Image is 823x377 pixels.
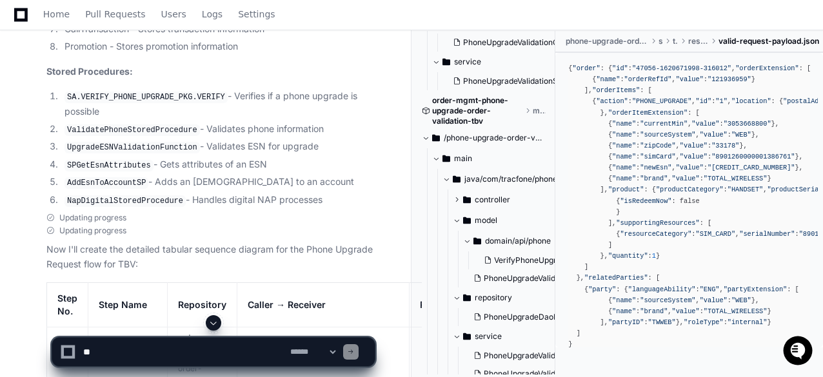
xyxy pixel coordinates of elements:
span: "value" [700,131,728,139]
span: "quantity" [608,252,648,260]
span: phone-upgrade-order-validation-tbv [566,36,648,46]
span: "[CREDIT_CARD_NUMBER]" [708,164,795,171]
li: - Validates phone information [61,122,375,137]
svg: Directory [463,213,471,228]
span: Home [43,10,70,18]
code: SPGetEsnAttributes [64,160,154,171]
svg: Directory [463,192,471,208]
span: "product" [608,186,644,193]
button: PhoneUpgradeDaoImpl.java [468,308,579,326]
span: "party" [588,285,616,293]
svg: Directory [463,290,471,305]
svg: Directory [453,171,461,187]
button: /phone-upgrade-order-validation-tbv/src [422,128,546,148]
span: "simCard" [640,153,675,160]
span: "currentMin" [640,120,688,128]
span: "8901260000001386761" [711,153,795,160]
span: "id" [612,64,628,72]
img: 7521149027303_d2c55a7ec3fe4098c2f6_72.png [27,95,50,119]
li: - Gets attributes of an ESN [61,157,375,173]
span: "47056-1620671998-316012" [632,64,731,72]
span: "value" [672,175,700,182]
span: "isRedeemNow" [620,197,671,205]
code: SA.VERIFY_PHONE_UPGRADE_PKG.VERIFY [64,92,228,103]
button: domain/api/phone [463,231,587,251]
span: "name" [612,296,636,304]
span: "WEB" [731,296,751,304]
code: NapDigitalStoredProcedure [64,195,186,207]
span: "brand" [640,175,668,182]
span: Logs [202,10,223,18]
div: We're offline, we'll be back soon [58,108,183,119]
span: "zipCode" [640,142,675,150]
span: "3053668800" [724,120,771,128]
span: /phone-upgrade-order-validation-tbv/src [444,133,546,143]
span: model [475,215,497,226]
span: PhoneUpgradeValidationResponse.java [484,273,626,284]
span: main [454,153,472,164]
button: VerifyPhoneUpgradeResultBean.java [479,251,590,269]
span: Updating progress [59,213,126,223]
div: { : { : , : [ { : , : } ], : [ { : , : , : { : { : } }, : [ { : , : }, { : , : }, { : , : }, { : ... [568,63,810,350]
th: Receiver → Caller [410,282,548,327]
span: "languageAbility" [628,285,696,293]
span: "orderExtension" [735,64,799,72]
li: - Validates ESN for upgrade [61,139,375,155]
span: PhoneUpgradeDaoImpl.java [484,312,586,322]
th: Step Name [88,282,168,327]
span: repository [475,293,512,303]
span: "name" [612,120,636,128]
span: "orderRefId" [624,75,672,83]
button: main [432,148,556,169]
img: Tejeshwer Degala [13,160,34,180]
span: "serialNumber" [739,230,795,238]
span: "name" [612,175,636,182]
strong: Stored Procedures: [46,66,133,77]
span: VerifyPhoneUpgradeResultBean.java [494,255,629,266]
span: "orderItemExtension" [608,109,688,117]
span: "order" [573,64,600,72]
span: test [673,36,678,46]
span: valid-request-payload.json [719,36,819,46]
svg: Directory [432,130,440,146]
span: "HANDSET" [728,186,763,193]
a: Powered byPylon [91,235,156,246]
img: PlayerZero [13,12,39,38]
span: "SIM_CARD" [695,230,735,238]
span: Updating progress [59,226,126,236]
button: PhoneUpgradeValidationResponse.java [468,269,579,287]
span: • [148,207,152,217]
button: PhoneUpgradeValidationController.java [448,34,559,52]
button: PhoneUpgradeValidationServiceImpl.java [448,72,559,90]
button: service [432,52,556,72]
th: Repository [168,282,237,327]
span: "value" [691,120,719,128]
span: "WEB" [731,131,751,139]
svg: Directory [473,233,481,249]
span: 1 [652,252,656,260]
span: "relatedParties" [584,274,648,282]
span: "orderItems" [592,86,640,94]
span: master [533,106,546,116]
span: "value" [676,75,704,83]
li: - Handles digital NAP processes [61,193,375,208]
span: "PHONE_UPGRADE" [632,97,691,105]
span: "name" [612,131,636,139]
span: "value" [680,153,708,160]
span: Settings [238,10,275,18]
span: "resourceCategory" [620,230,691,238]
span: "name" [612,164,636,171]
span: Users [161,10,186,18]
p: Now I'll create the detailed tabular sequence diagram for the Phone Upgrade Request flow for TBV: [46,242,375,272]
span: "productCategory" [656,186,724,193]
span: "action" [596,97,628,105]
span: "1" [715,97,727,105]
th: Step No. [47,282,88,327]
svg: Directory [442,151,450,166]
span: "id" [696,97,712,105]
li: Promotion - Stores promotion information [61,39,375,54]
span: "brand" [640,307,668,315]
span: "supportingResources" [616,219,699,227]
span: "name" [596,75,620,83]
